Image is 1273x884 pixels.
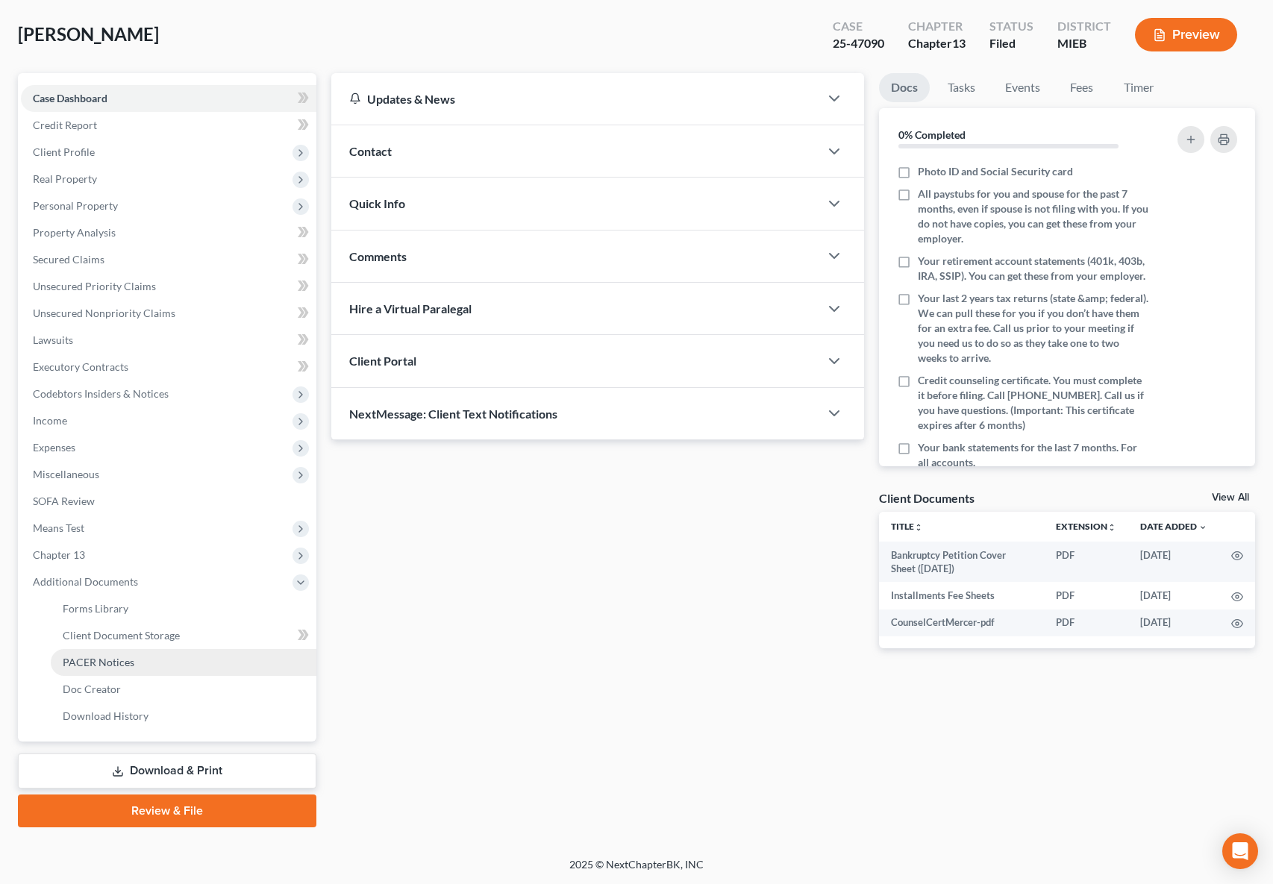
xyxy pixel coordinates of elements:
span: Photo ID and Social Security card [918,164,1073,179]
td: PDF [1044,542,1128,583]
div: Open Intercom Messenger [1222,833,1258,869]
span: Hire a Virtual Paralegal [349,301,472,316]
span: Your bank statements for the last 7 months. For all accounts. [918,440,1148,470]
a: Secured Claims [21,246,316,273]
span: SOFA Review [33,495,95,507]
span: [PERSON_NAME] [18,23,159,45]
a: Executory Contracts [21,354,316,380]
span: Unsecured Priority Claims [33,280,156,292]
td: [DATE] [1128,542,1219,583]
span: Comments [349,249,407,263]
div: MIEB [1057,35,1111,52]
span: Client Profile [33,145,95,158]
div: Chapter [908,35,966,52]
a: Fees [1058,73,1106,102]
a: PACER Notices [51,649,316,676]
td: PDF [1044,582,1128,609]
span: Forms Library [63,602,128,615]
span: Chapter 13 [33,548,85,561]
span: Means Test [33,521,84,534]
a: Titleunfold_more [891,521,923,532]
td: [DATE] [1128,609,1219,636]
span: Codebtors Insiders & Notices [33,387,169,400]
td: Installments Fee Sheets [879,582,1044,609]
button: Preview [1135,18,1237,51]
td: Bankruptcy Petition Cover Sheet ([DATE]) [879,542,1044,583]
span: 13 [952,36,966,50]
span: Quick Info [349,196,405,210]
a: Download & Print [18,753,316,789]
span: Income [33,414,67,427]
a: View All [1212,492,1249,503]
a: Client Document Storage [51,622,316,649]
span: Lawsuits [33,333,73,346]
a: Property Analysis [21,219,316,246]
td: [DATE] [1128,582,1219,609]
div: Updates & News [349,91,801,107]
span: NextMessage: Client Text Notifications [349,407,557,421]
a: Tasks [936,73,987,102]
span: Miscellaneous [33,468,99,480]
a: Unsecured Nonpriority Claims [21,300,316,327]
span: Contact [349,144,392,158]
i: unfold_more [914,523,923,532]
a: Timer [1112,73,1166,102]
div: Client Documents [879,490,975,506]
span: Download History [63,709,148,722]
a: Download History [51,703,316,730]
span: All paystubs for you and spouse for the past 7 months, even if spouse is not filing with you. If ... [918,186,1148,246]
a: Date Added expand_more [1140,521,1207,532]
i: unfold_more [1107,523,1116,532]
a: Forms Library [51,595,316,622]
div: Filed [989,35,1033,52]
a: Extensionunfold_more [1056,521,1116,532]
span: PACER Notices [63,656,134,668]
span: Doc Creator [63,683,121,695]
span: Real Property [33,172,97,185]
a: Credit Report [21,112,316,139]
span: Client Portal [349,354,416,368]
a: Review & File [18,794,316,827]
span: Case Dashboard [33,92,107,104]
span: Personal Property [33,199,118,212]
a: SOFA Review [21,488,316,515]
td: PDF [1044,609,1128,636]
a: Lawsuits [21,327,316,354]
span: Property Analysis [33,226,116,239]
a: Docs [879,73,930,102]
span: Credit Report [33,119,97,131]
span: Unsecured Nonpriority Claims [33,307,175,319]
div: Case [833,18,884,35]
div: 25-47090 [833,35,884,52]
span: Additional Documents [33,575,138,588]
a: Events [993,73,1052,102]
span: Your last 2 years tax returns (state &amp; federal). We can pull these for you if you don’t have ... [918,291,1148,366]
span: Client Document Storage [63,629,180,642]
div: Chapter [908,18,966,35]
strong: 0% Completed [898,128,966,141]
a: Case Dashboard [21,85,316,112]
span: Your retirement account statements (401k, 403b, IRA, SSIP). You can get these from your employer. [918,254,1148,283]
td: CounselCertMercer-pdf [879,609,1044,636]
span: Credit counseling certificate. You must complete it before filing. Call [PHONE_NUMBER]. Call us i... [918,373,1148,433]
span: Secured Claims [33,253,104,266]
span: Expenses [33,441,75,454]
span: Executory Contracts [33,360,128,373]
a: Unsecured Priority Claims [21,273,316,300]
i: expand_more [1198,523,1207,532]
div: Status [989,18,1033,35]
div: 2025 © NextChapterBK, INC [211,857,1062,884]
a: Doc Creator [51,676,316,703]
div: District [1057,18,1111,35]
